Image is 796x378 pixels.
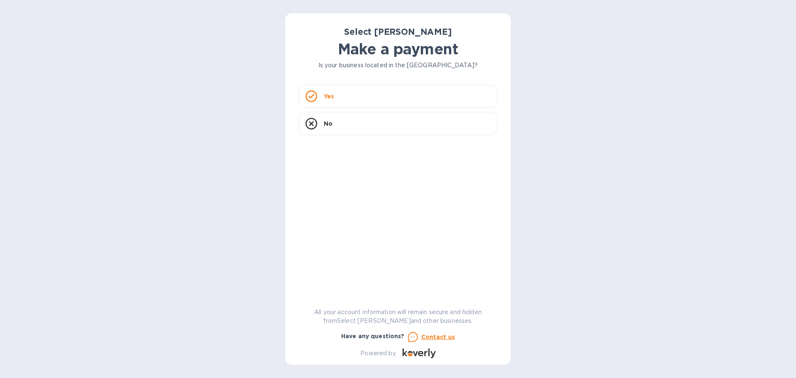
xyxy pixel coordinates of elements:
p: Powered by [360,349,396,358]
h1: Make a payment [298,40,498,58]
b: Select [PERSON_NAME] [344,27,452,37]
p: Yes [324,92,334,100]
b: Have any questions? [341,333,405,339]
u: Contact us [421,334,455,340]
p: No [324,119,332,128]
p: All your account information will remain secure and hidden from Select [PERSON_NAME] and other bu... [298,308,498,325]
p: Is your business located in the [GEOGRAPHIC_DATA]? [298,61,498,70]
